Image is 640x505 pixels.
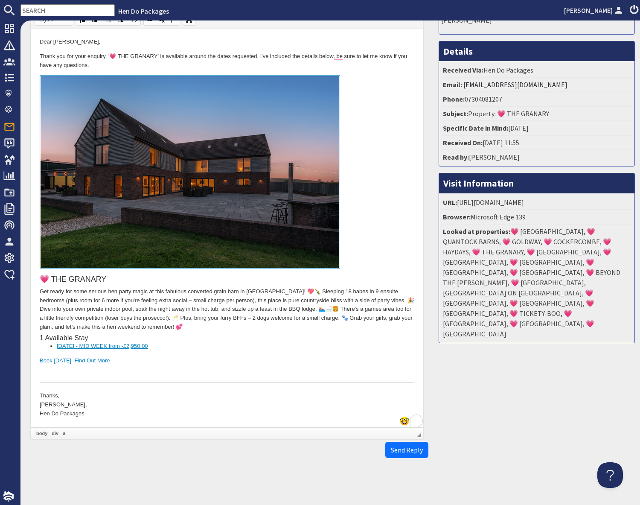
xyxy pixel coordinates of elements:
[441,63,632,78] li: Hen Do Packages
[443,95,465,103] strong: Phone:
[441,121,632,136] li: [DATE]
[441,210,632,225] li: Microsoft Edge 139
[441,107,632,121] li: Property: 💗 THE GRANARY
[20,4,115,16] input: SEARCH
[391,446,423,454] span: Send Reply
[439,173,634,193] h3: Visit Information
[61,429,67,437] a: a element
[443,138,483,147] strong: Received On:
[441,225,632,341] li: 💗 [GEOGRAPHIC_DATA], 💗 QUANTOCK BARNS, 💗 GOLDWAY, 💗 COCKERCOMBE, 💗 HAYDAYS, 💗 THE GRANARY, 💗 [GEO...
[463,80,567,89] a: [EMAIL_ADDRESS][DOMAIN_NAME]
[31,29,423,427] iframe: Rich Text Editor, enquiry_quick_reply_content
[50,429,60,437] a: div element
[443,124,508,132] strong: Specific Date in Mind:
[564,5,625,15] a: [PERSON_NAME]
[3,491,14,502] img: staytech_i_w-64f4e8e9ee0a9c174fd5317b4b171b261742d2d393467e5bdba4413f4f884c10.svg
[385,442,428,458] button: Send Reply
[43,328,79,335] a: Find Out More
[443,80,462,89] strong: Email:
[441,136,632,150] li: [DATE] 11:55
[441,150,632,164] li: [PERSON_NAME]
[443,213,471,221] strong: Browser:
[441,92,632,107] li: 07304081207
[443,153,469,161] strong: Read by:
[443,66,483,74] strong: Received Via:
[441,196,632,210] li: [URL][DOMAIN_NAME]
[9,362,383,389] p: Thanks, [PERSON_NAME], Hen Do Packages
[9,328,40,335] a: Book [DATE]
[417,433,421,437] span: Resize
[443,198,457,207] strong: URL:
[443,227,510,236] strong: Looked at properties:
[118,7,169,15] a: Hen Do Packages
[439,41,634,61] h3: Details
[443,109,468,118] strong: Subject:
[35,429,49,437] a: body element
[92,314,117,320] span: £2,950.00
[597,462,623,488] iframe: Toggle Customer Support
